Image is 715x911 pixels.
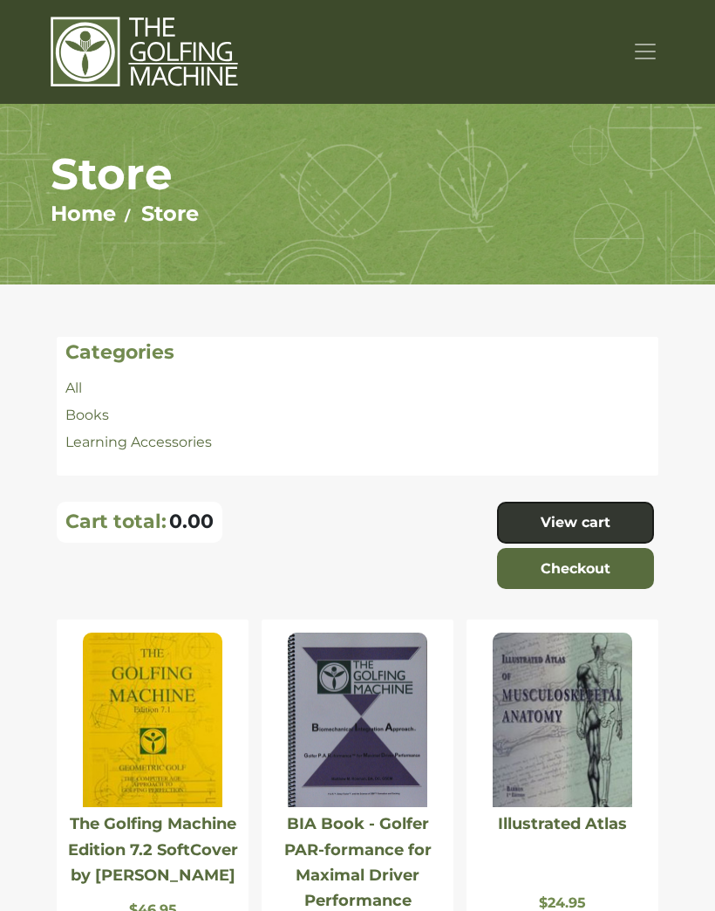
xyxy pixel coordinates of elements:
[65,510,167,533] p: Cart total:
[65,380,82,396] a: All
[65,341,650,364] h4: Categories
[65,434,212,450] a: Learning Accessories
[493,633,632,807] img: Illustrated Atlas
[141,201,199,226] a: Store
[475,894,650,911] p: $24.95
[169,510,214,533] span: 0.00
[65,407,109,423] a: Books
[284,814,432,910] a: BIA Book - Golfer PAR-formance for Maximal Driver Performance
[288,633,426,807] img: BIA Book - Golfer PAR-formance for Maximal Driver Performance
[498,814,627,833] a: Illustrated Atlas
[497,502,654,544] a: View cart
[626,37,665,67] button: Toggle navigation
[83,633,222,807] img: The Golfing Machine Edition 7.2 SoftCover by Homer Kelley
[51,16,238,88] img: The Golfing Machine
[68,814,238,885] a: The Golfing Machine Edition 7.2 SoftCover by [PERSON_NAME]
[497,548,654,590] a: Checkout
[51,147,665,201] h1: Store
[51,201,116,226] a: Home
